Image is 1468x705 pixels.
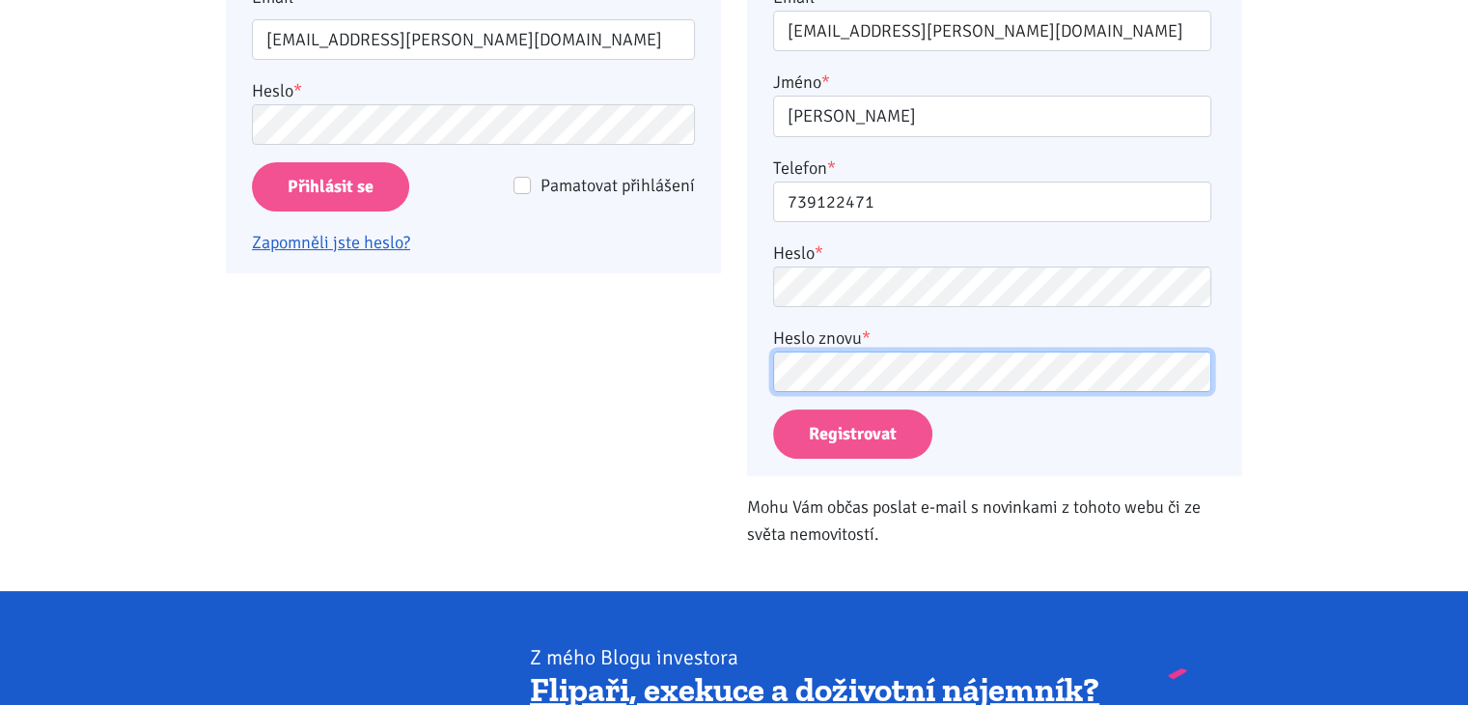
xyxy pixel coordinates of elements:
[252,162,409,211] input: Přihlásit se
[252,232,410,253] a: Zapomněli jste heslo?
[862,327,871,349] abbr: required
[773,69,830,96] label: Jméno
[773,240,823,267] label: Heslo
[773,324,871,352] label: Heslo znovu
[815,242,823,264] abbr: required
[773,409,932,459] button: Registrovat
[747,493,1242,548] p: Mohu Vám občas poslat e-mail s novinkami z tohoto webu či ze světa nemovitostí.
[773,155,836,182] label: Telefon
[530,644,1112,671] div: Z mého Blogu investora
[821,71,830,93] abbr: required
[252,77,302,104] label: Heslo
[540,175,695,196] span: Pamatovat přihlášení
[827,157,836,179] abbr: required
